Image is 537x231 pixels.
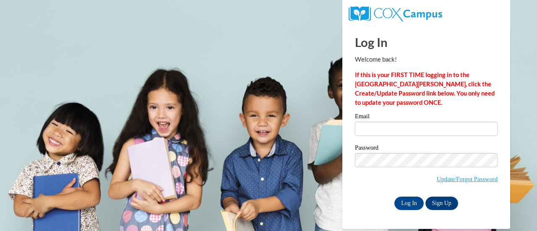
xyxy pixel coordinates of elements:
a: COX Campus [349,10,442,17]
a: Sign Up [425,197,458,210]
strong: If this is your FIRST TIME logging in to the [GEOGRAPHIC_DATA][PERSON_NAME], click the Create/Upd... [355,71,495,106]
label: Email [355,113,498,122]
img: COX Campus [349,6,442,21]
h1: Log In [355,34,498,51]
label: Password [355,145,498,153]
input: Log In [394,197,424,210]
a: Update/Forgot Password [437,176,498,182]
p: Welcome back! [355,55,498,64]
